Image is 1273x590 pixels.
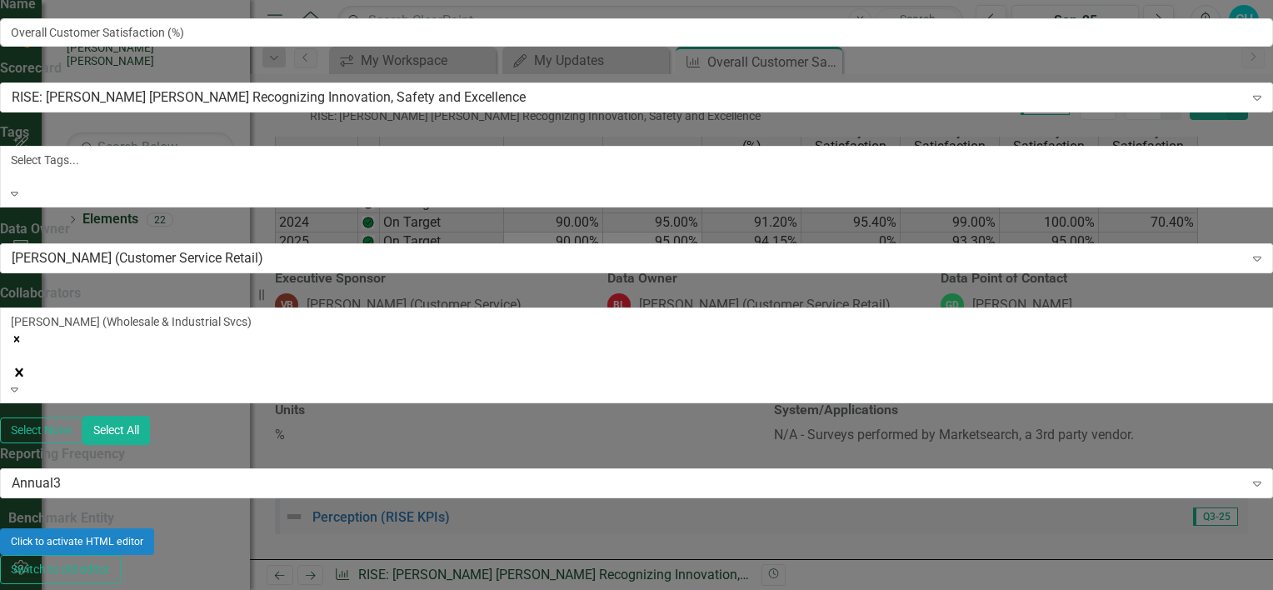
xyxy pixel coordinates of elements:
[12,249,1244,268] div: [PERSON_NAME] (Customer Service Retail)
[11,313,1262,330] div: [PERSON_NAME] (Wholesale & Industrial Svcs)
[11,330,1262,347] div: Remove Chad Hutson (Wholesale & Industrial Svcs)
[11,152,1262,168] div: Select Tags...
[82,416,150,445] button: Select All
[12,474,1244,493] div: Annual3
[12,87,1244,107] div: RISE: [PERSON_NAME] [PERSON_NAME] Recognizing Innovation, Safety and Excellence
